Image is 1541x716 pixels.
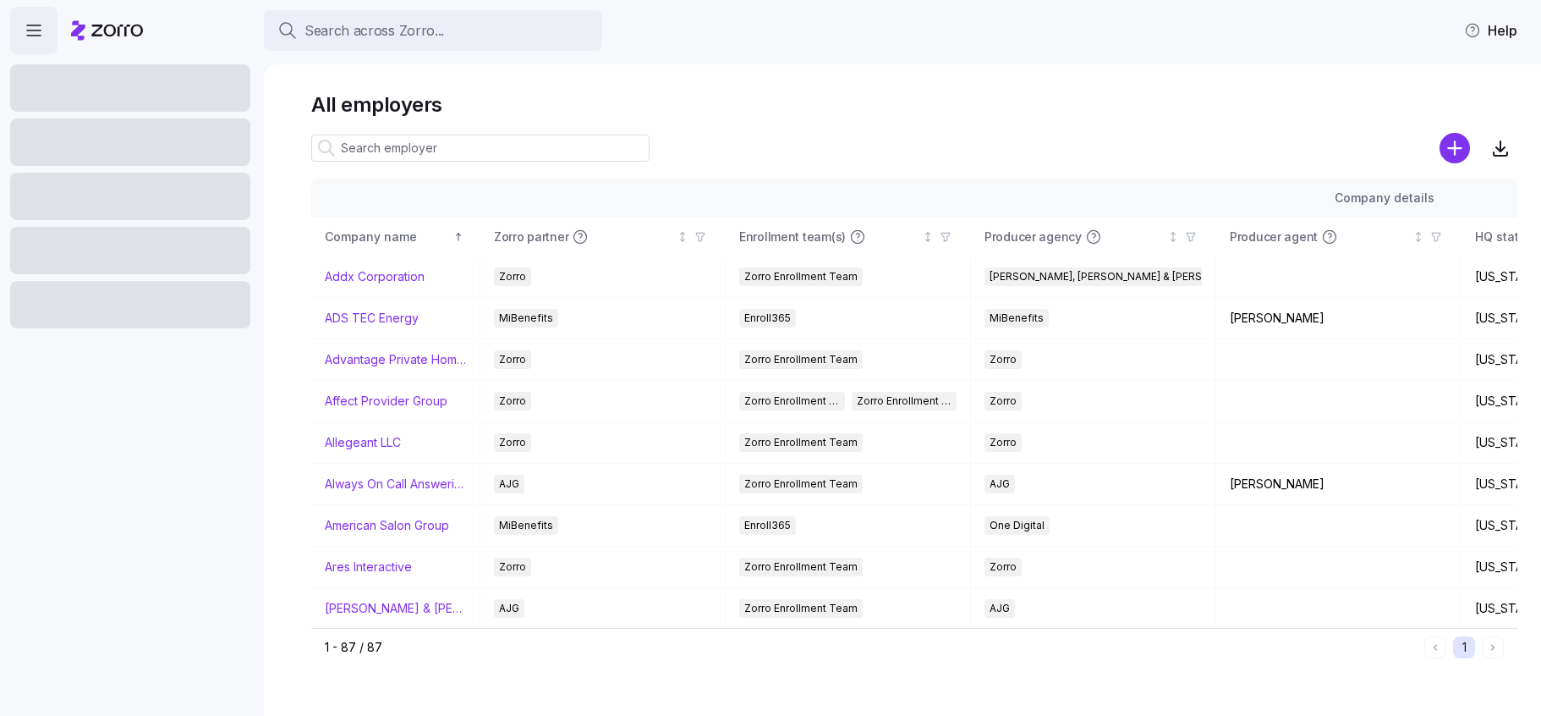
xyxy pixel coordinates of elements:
span: Enroll365 [744,516,791,535]
span: Zorro Enrollment Team [744,350,858,369]
span: Zorro Enrollment Team [744,558,858,576]
button: 1 [1453,636,1475,658]
span: Zorro Enrollment Team [744,267,858,286]
span: MiBenefits [499,309,553,328]
span: Zorro [499,433,526,452]
td: [PERSON_NAME] [1216,298,1461,339]
th: Enrollment team(s)Not sorted [726,218,971,256]
a: Affect Provider Group [325,393,447,410]
span: One Digital [990,516,1045,535]
span: Producer agent [1230,229,1318,245]
span: MiBenefits [499,516,553,535]
span: [PERSON_NAME], [PERSON_NAME] & [PERSON_NAME] [990,267,1255,286]
td: [PERSON_NAME] [1216,464,1461,505]
th: Company nameSorted ascending [311,218,480,256]
div: Company name [325,228,450,246]
span: Zorro [499,558,526,576]
div: 1 - 87 / 87 [325,639,1418,656]
span: Zorro [990,558,1017,576]
span: AJG [990,599,1010,618]
span: AJG [499,475,519,493]
span: Enroll365 [744,309,791,328]
th: Zorro partnerNot sorted [480,218,726,256]
span: Zorro [499,267,526,286]
a: Advantage Private Home Care [325,351,466,368]
span: Zorro Enrollment Team [744,475,858,493]
a: Always On Call Answering Service [325,476,466,493]
span: Help [1464,20,1517,41]
div: Not sorted [1412,231,1424,243]
h1: All employers [311,91,1517,118]
div: Sorted ascending [452,231,464,243]
div: Not sorted [922,231,934,243]
div: Not sorted [677,231,688,243]
a: Ares Interactive [325,559,412,576]
svg: add icon [1440,133,1470,163]
input: Search employer [311,135,650,162]
a: [PERSON_NAME] & [PERSON_NAME]'s [325,600,466,617]
a: American Salon Group [325,517,449,534]
a: Addx Corporation [325,268,425,285]
a: ADS TEC Energy [325,310,419,327]
span: Producer agency [984,229,1082,245]
div: Not sorted [1167,231,1179,243]
span: Enrollment team(s) [739,229,846,245]
span: AJG [990,475,1010,493]
span: Search across Zorro... [304,20,444,41]
span: MiBenefits [990,309,1044,328]
span: Zorro Enrollment Team [744,433,858,452]
span: Zorro Enrollment Team [744,392,840,410]
button: Next page [1482,636,1504,658]
span: Zorro Enrollment Team [744,599,858,618]
span: Zorro Enrollment Experts [857,392,952,410]
th: Producer agentNot sorted [1216,218,1461,256]
span: Zorro [990,433,1017,452]
a: Allegeant LLC [325,434,401,451]
button: Help [1451,14,1531,47]
span: AJG [499,599,519,618]
span: Zorro [499,392,526,410]
th: Producer agencyNot sorted [971,218,1216,256]
button: Previous page [1424,636,1446,658]
span: Zorro [990,392,1017,410]
button: Search across Zorro... [264,10,602,51]
span: Zorro partner [494,229,568,245]
span: Zorro [990,350,1017,369]
span: Zorro [499,350,526,369]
